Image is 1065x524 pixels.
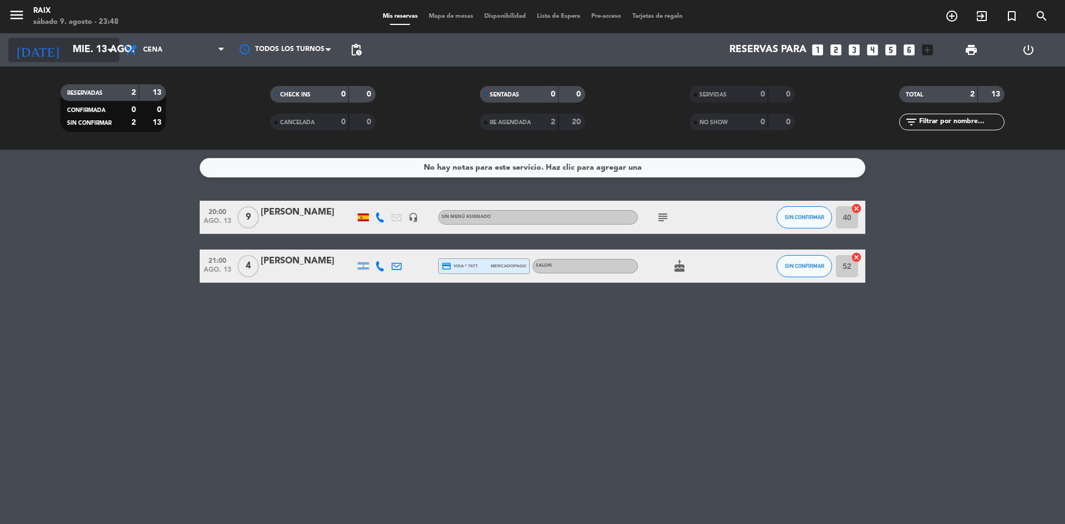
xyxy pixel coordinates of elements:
[586,13,627,19] span: Pre-acceso
[261,205,355,220] div: [PERSON_NAME]
[551,118,555,126] strong: 2
[551,90,555,98] strong: 0
[423,13,479,19] span: Mapa de mesas
[204,266,231,279] span: ago. 13
[341,118,346,126] strong: 0
[920,43,935,57] i: add_box
[829,43,843,57] i: looks_two
[280,120,315,125] span: CANCELADA
[237,255,259,277] span: 4
[536,263,552,268] span: SALON
[143,46,163,54] span: Cena
[491,262,526,269] span: mercadopago
[810,43,825,57] i: looks_one
[847,43,861,57] i: looks_3
[442,215,491,219] span: Sin menú asignado
[479,13,531,19] span: Disponibilidad
[8,7,25,23] i: menu
[153,119,164,126] strong: 13
[785,263,824,269] span: SIN CONFIRMAR
[204,205,231,217] span: 20:00
[280,92,311,98] span: CHECK INS
[699,92,727,98] span: SERVIDAS
[975,9,988,23] i: exit_to_app
[1005,9,1018,23] i: turned_in_not
[760,90,765,98] strong: 0
[8,7,25,27] button: menu
[760,118,765,126] strong: 0
[729,44,807,55] span: Reservas para
[490,92,519,98] span: SENTADAS
[785,214,824,220] span: SIN CONFIRMAR
[786,90,793,98] strong: 0
[33,17,119,28] div: sábado 9. agosto - 23:48
[157,106,164,114] strong: 0
[945,9,958,23] i: add_circle_outline
[1022,43,1035,57] i: power_settings_new
[424,161,642,174] div: No hay notas para este servicio. Haz clic para agregar una
[261,254,355,268] div: [PERSON_NAME]
[1000,33,1057,67] div: LOG OUT
[905,115,918,129] i: filter_list
[67,108,105,113] span: CONFIRMADA
[367,90,373,98] strong: 0
[103,43,116,57] i: arrow_drop_down
[1035,9,1048,23] i: search
[902,43,916,57] i: looks_6
[8,38,67,62] i: [DATE]
[33,6,119,17] div: RAIX
[204,217,231,230] span: ago. 13
[490,120,531,125] span: RE AGENDADA
[131,89,136,96] strong: 2
[349,43,363,57] span: pending_actions
[851,252,862,263] i: cancel
[777,206,832,228] button: SIN CONFIRMAR
[699,120,728,125] span: NO SHOW
[341,90,346,98] strong: 0
[408,212,418,222] i: headset_mic
[786,118,793,126] strong: 0
[153,89,164,96] strong: 13
[237,206,259,228] span: 9
[367,118,373,126] strong: 0
[576,90,583,98] strong: 0
[991,90,1002,98] strong: 13
[377,13,423,19] span: Mis reservas
[777,255,832,277] button: SIN CONFIRMAR
[851,203,862,214] i: cancel
[442,261,478,271] span: visa * 7677
[67,90,103,96] span: RESERVADAS
[572,118,583,126] strong: 20
[656,211,670,224] i: subject
[884,43,898,57] i: looks_5
[970,90,975,98] strong: 2
[918,116,1004,128] input: Filtrar por nombre...
[442,261,452,271] i: credit_card
[67,120,111,126] span: SIN CONFIRMAR
[865,43,880,57] i: looks_4
[906,92,923,98] span: TOTAL
[627,13,688,19] span: Tarjetas de regalo
[131,119,136,126] strong: 2
[204,253,231,266] span: 21:00
[965,43,978,57] span: print
[531,13,586,19] span: Lista de Espera
[131,106,136,114] strong: 0
[673,260,686,273] i: cake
